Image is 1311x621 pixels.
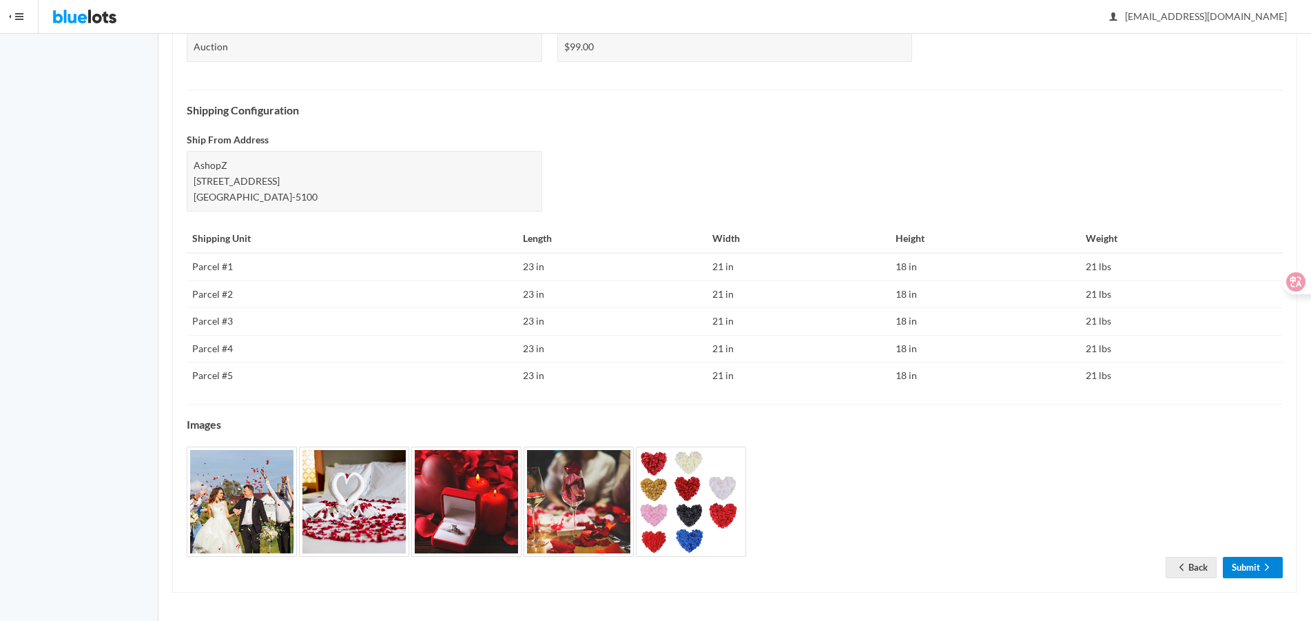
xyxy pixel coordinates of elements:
[187,335,517,363] td: Parcel #4
[707,363,890,389] td: 21 in
[187,281,517,308] td: Parcel #2
[1175,562,1188,575] ion-icon: arrow back
[187,104,1283,116] h4: Shipping Configuration
[517,225,707,253] th: Length
[1166,557,1217,578] a: arrow backBack
[890,281,1080,308] td: 18 in
[1080,253,1283,281] td: 21 lbs
[890,253,1080,281] td: 18 in
[187,132,269,148] label: Ship From Address
[517,253,707,281] td: 23 in
[890,225,1080,253] th: Height
[557,32,913,62] div: $99.00
[1260,562,1274,575] ion-icon: arrow forward
[890,363,1080,389] td: 18 in
[187,253,517,281] td: Parcel #1
[707,308,890,336] td: 21 in
[890,335,1080,363] td: 18 in
[299,447,409,557] img: 179b0f13-6860-4977-a12a-b60f926046ce-1696814576.jpg
[187,151,542,212] div: AshopZ [STREET_ADDRESS] [GEOGRAPHIC_DATA]-5100
[707,225,890,253] th: Width
[707,281,890,308] td: 21 in
[187,418,1283,431] h4: Images
[1080,308,1283,336] td: 21 lbs
[1106,11,1120,24] ion-icon: person
[517,308,707,336] td: 23 in
[1110,10,1287,22] span: [EMAIL_ADDRESS][DOMAIN_NAME]
[187,32,542,62] div: Auction
[707,253,890,281] td: 21 in
[636,447,746,557] img: 6710412d-54e1-448c-9a48-858d3f9475ef-1696814578.jpg
[411,447,522,557] img: 0caa8de6-dc77-4006-98a6-aad78d4a4dba-1696814576.jpg
[1080,281,1283,308] td: 21 lbs
[517,281,707,308] td: 23 in
[1080,225,1283,253] th: Weight
[1080,335,1283,363] td: 21 lbs
[1080,363,1283,389] td: 21 lbs
[524,447,634,557] img: 10548175-78fd-4f41-871f-70b9fc4e8deb-1696814577.jpg
[707,335,890,363] td: 21 in
[187,363,517,389] td: Parcel #5
[187,225,517,253] th: Shipping Unit
[187,308,517,336] td: Parcel #3
[187,447,297,557] img: b408128f-5741-462f-b4e7-a1ae47a86d10-1696814575.jpg
[517,335,707,363] td: 23 in
[890,308,1080,336] td: 18 in
[517,363,707,389] td: 23 in
[1223,557,1283,578] a: Submitarrow forward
